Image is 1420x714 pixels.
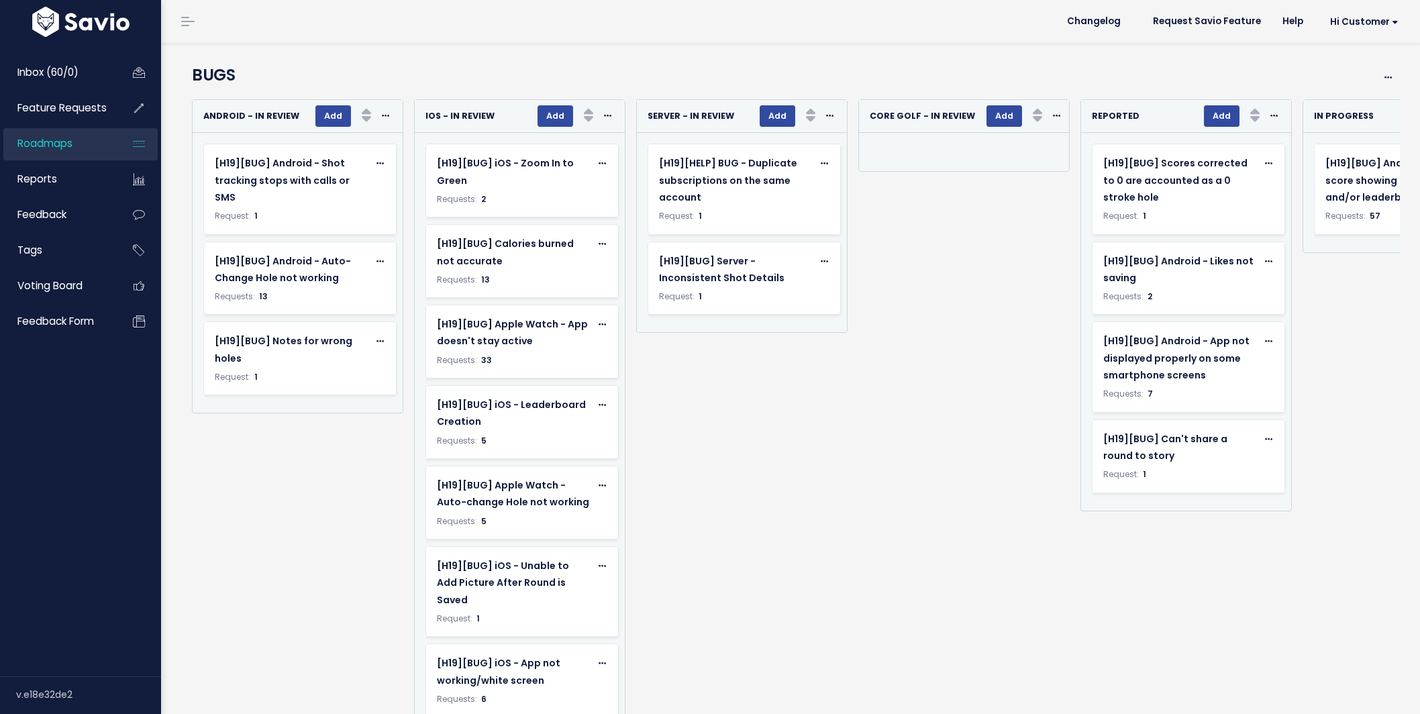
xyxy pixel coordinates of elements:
[437,398,586,428] span: [H19][BUG] iOS - Leaderboard Creation
[259,291,268,302] span: 13
[481,693,487,705] span: 6
[215,333,368,366] a: [H19][BUG] Notes for wrong holes
[17,314,94,328] span: Feedback form
[3,199,111,230] a: Feedback
[1103,431,1257,464] a: [H19][BUG] Can't share a round to story
[215,291,255,302] span: Requests:
[3,235,111,266] a: Tags
[437,613,472,624] span: Request:
[1103,253,1257,287] a: [H19][BUG] Android - Likes not saving
[1325,210,1366,221] span: Requests:
[1330,17,1399,27] span: Hi Customer
[760,105,795,127] button: Add
[437,155,591,189] a: [H19][BUG] iOS - Zoom In to Green
[659,155,813,206] a: [H19][HELP] BUG - Duplicate subscriptions on the same account
[437,236,591,269] a: [H19][BUG] Calories burned not accurate
[659,254,784,285] span: [H19][BUG] Server - Inconsistent Shot Details
[481,193,486,205] span: 2
[437,193,477,205] span: Requests:
[437,656,560,686] span: [H19][BUG] iOS - App not working/white screen
[1370,210,1380,221] span: 57
[215,371,250,382] span: Request:
[1314,110,1374,121] strong: IN PROGRESS
[437,477,591,511] a: [H19][BUG] Apple Watch - Auto-change Hole not working
[1272,11,1314,32] a: Help
[17,278,83,293] span: Voting Board
[1103,333,1257,384] a: [H19][BUG] Android - App not displayed properly on some smartphone screens
[1103,254,1254,285] span: [H19][BUG] Android - Likes not saving
[315,105,351,127] button: Add
[437,435,477,446] span: Requests:
[1103,432,1227,462] span: [H19][BUG] Can't share a round to story
[3,164,111,195] a: Reports
[1103,334,1250,381] span: [H19][BUG] Android - App not displayed properly on some smartphone screens
[648,110,734,121] strong: Server - in review
[1103,155,1257,206] a: [H19][BUG] Scores corrected to 0 are accounted as a 0 stroke hole
[215,334,352,364] span: [H19][BUG] Notes for wrong holes
[659,291,695,302] span: Request:
[437,559,569,606] span: [H19][BUG] iOS - Unable to Add Picture After Round is Saved
[437,316,591,350] a: [H19][BUG] Apple Watch - App doesn't stay active
[17,172,57,186] span: Reports
[481,435,487,446] span: 5
[1103,210,1139,221] span: Request:
[1067,17,1121,26] span: Changelog
[215,156,350,203] span: [H19][BUG] Android - Shot tracking stops with calls or SMS
[481,515,487,527] span: 5
[3,57,111,88] a: Inbox (60/0)
[659,253,813,287] a: [H19][BUG] Server - Inconsistent Shot Details
[437,655,591,688] a: [H19][BUG] iOS - App not working/white screen
[3,306,111,337] a: Feedback form
[192,63,1298,87] h4: BUGS
[437,397,591,430] a: [H19][BUG] iOS - Leaderboard Creation
[437,515,477,527] span: Requests:
[659,210,695,221] span: Request:
[1143,468,1146,480] span: 1
[659,156,797,203] span: [H19][HELP] BUG - Duplicate subscriptions on the same account
[215,155,368,206] a: [H19][BUG] Android - Shot tracking stops with calls or SMS
[3,270,111,301] a: Voting Board
[481,274,490,285] span: 13
[3,128,111,159] a: Roadmaps
[437,558,591,609] a: [H19][BUG] iOS - Unable to Add Picture After Round is Saved
[1142,11,1272,32] a: Request Savio Feature
[870,110,975,121] strong: CORE Golf - in review
[29,7,133,37] img: logo-white.9d6f32f41409.svg
[437,693,477,705] span: Requests:
[215,253,368,287] a: [H19][BUG] Android - Auto-Change Hole not working
[17,136,72,150] span: Roadmaps
[1103,468,1139,480] span: Request:
[1148,388,1153,399] span: 7
[425,110,495,121] strong: iOS - in review
[1103,388,1144,399] span: Requests:
[1143,210,1146,221] span: 1
[17,243,42,257] span: Tags
[538,105,573,127] button: Add
[203,110,299,121] strong: Android - in review
[437,317,588,348] span: [H19][BUG] Apple Watch - App doesn't stay active
[699,210,702,221] span: 1
[3,93,111,123] a: Feature Requests
[437,354,477,366] span: Requests:
[17,207,66,221] span: Feedback
[481,354,492,366] span: 33
[1148,291,1152,302] span: 2
[17,65,79,79] span: Inbox (60/0)
[215,254,351,285] span: [H19][BUG] Android - Auto-Change Hole not working
[16,677,161,712] div: v.e18e32de2
[699,291,702,302] span: 1
[1103,291,1144,302] span: Requests:
[437,237,574,267] span: [H19][BUG] Calories burned not accurate
[1092,110,1139,121] strong: REPORTED
[1103,156,1248,203] span: [H19][BUG] Scores corrected to 0 are accounted as a 0 stroke hole
[1204,105,1239,127] button: Add
[254,210,258,221] span: 1
[437,156,574,187] span: [H19][BUG] iOS - Zoom In to Green
[1314,11,1409,32] a: Hi Customer
[254,371,258,382] span: 1
[17,101,107,115] span: Feature Requests
[476,613,480,624] span: 1
[986,105,1022,127] button: Add
[437,274,477,285] span: Requests:
[437,478,589,509] span: [H19][BUG] Apple Watch - Auto-change Hole not working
